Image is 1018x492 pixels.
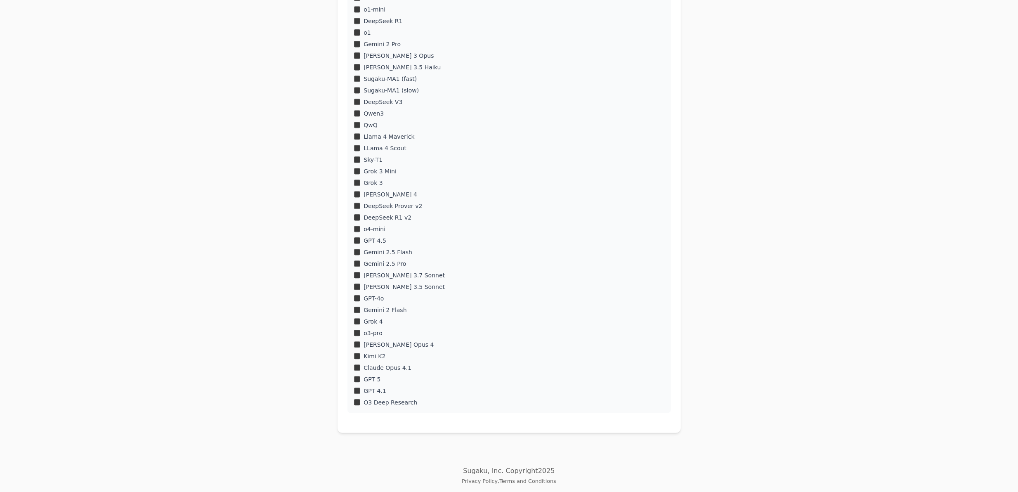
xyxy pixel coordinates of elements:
label: DeepSeek R1 v2 [364,213,411,222]
label: Claude Opus 4.1 [364,364,411,372]
label: Sugaku-MA1 (fast) [364,75,417,83]
label: [PERSON_NAME] 3.7 Sonnet [364,271,445,279]
label: o1-mini [364,5,385,14]
label: [PERSON_NAME] Opus 4 [364,341,434,349]
label: GPT 4.1 [364,387,386,395]
label: [PERSON_NAME] 4 [364,190,417,199]
label: DeepSeek V3 [364,98,402,106]
label: Kimi K2 [364,352,385,360]
label: Grok 4 [364,317,383,326]
label: [PERSON_NAME] 3.5 Sonnet [364,283,445,291]
label: DeepSeek Prover v2 [364,202,422,210]
label: [PERSON_NAME] 3 Opus [364,52,434,60]
span: 2025 [538,467,555,475]
label: Llama 4 Maverick [364,132,414,141]
label: o3-pro [364,329,382,337]
a: Privacy Policy [462,478,498,484]
label: Grok 3 [364,179,383,187]
label: Grok 3 Mini [364,167,397,175]
label: Qwen3 [364,109,384,118]
label: o4-mini [364,225,385,233]
label: Gemini 2.5 Pro [364,260,406,268]
label: DeepSeek R1 [364,17,402,25]
label: Gemini 2 Pro [364,40,401,48]
label: GPT 4.5 [364,237,386,245]
small: , [462,478,556,484]
label: LLama 4 Scout [364,144,406,152]
label: O3 Deep Research [364,398,417,407]
label: Gemini 2 Flash [364,306,406,314]
label: Sky-T1 [364,156,383,164]
label: Gemini 2.5 Flash [364,248,412,256]
label: Sugaku-MA1 (slow) [364,86,419,95]
label: GPT-4o [364,294,384,303]
label: [PERSON_NAME] 3.5 Haiku [364,63,441,71]
label: o1 [364,28,371,37]
label: QwQ [364,121,378,129]
label: GPT 5 [364,375,380,383]
a: Terms and Conditions [499,478,556,484]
